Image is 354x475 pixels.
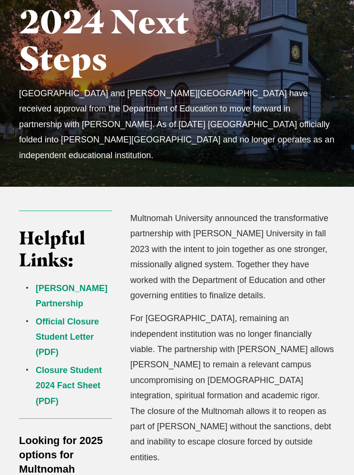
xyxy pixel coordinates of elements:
[19,86,335,163] p: [GEOGRAPHIC_DATA] and [PERSON_NAME][GEOGRAPHIC_DATA] have received approval from the Department o...
[36,283,108,308] a: [PERSON_NAME] Partnership
[36,317,99,357] a: Official Closure Student Letter (PDF)
[19,227,112,271] h3: Helpful Links:
[130,211,335,303] p: Multnomah University announced the transformative partnership with [PERSON_NAME] University in fa...
[130,311,335,465] p: For [GEOGRAPHIC_DATA], remaining an independent institution was no longer financially viable. The...
[36,365,102,406] a: Closure Student 2024 Fact Sheet (PDF)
